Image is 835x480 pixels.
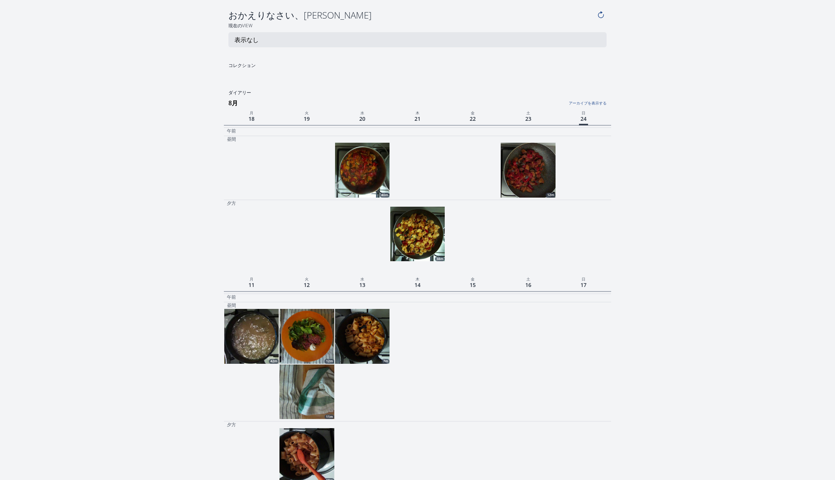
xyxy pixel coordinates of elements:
[228,9,595,21] h4: おかえりなさい、[PERSON_NAME]
[468,280,477,290] span: 15
[358,114,367,124] span: 20
[324,415,334,419] div: 11m
[556,275,611,282] p: 日
[556,109,611,116] p: 日
[224,90,611,96] h2: ダイアリー
[579,280,588,290] span: 17
[435,257,445,261] div: 38m
[302,114,311,124] span: 19
[546,193,556,197] div: 12m
[500,275,556,282] p: 土
[501,143,555,197] a: 12m
[445,275,500,282] p: 金
[524,280,533,290] span: 16
[227,422,236,428] p: 夕方
[224,23,611,29] h2: 現在のView
[224,275,279,282] p: 月
[269,359,279,363] div: 42m
[279,309,334,363] img: 250812114229_thumb.jpeg
[247,280,256,290] span: 11
[227,128,236,134] p: 午前
[382,359,390,363] div: 7m
[234,35,259,44] p: 表示なし
[279,365,334,419] a: 11m
[390,207,445,261] img: 250821180222_thumb.jpeg
[302,280,311,290] span: 12
[335,143,390,197] a: 40m
[279,109,334,116] p: 火
[380,193,390,197] div: 40m
[227,136,236,142] p: 昼間
[468,114,477,124] span: 22
[478,96,607,106] a: アーカイブを表示する
[501,143,555,197] img: 250823104553_thumb.jpeg
[445,109,500,116] p: 金
[335,309,390,363] a: 7m
[228,97,611,109] h3: 8月
[335,309,390,363] img: 250813114235_thumb.jpeg
[413,280,422,290] span: 14
[390,207,445,261] a: 38m
[279,365,334,419] img: 250812135322_thumb.jpeg
[227,200,236,206] p: 夕方
[227,294,236,300] p: 午前
[227,302,236,309] p: 昼間
[579,114,588,125] span: 24
[279,309,334,363] a: 12m
[335,109,390,116] p: 水
[224,62,415,69] h2: コレクション
[279,275,334,282] p: 火
[500,109,556,116] p: 土
[524,114,533,124] span: 23
[224,309,279,363] img: 250811105853_thumb.jpeg
[224,109,279,116] p: 月
[413,114,422,124] span: 21
[224,309,279,363] a: 42m
[247,114,256,124] span: 18
[335,143,390,197] img: 250820131116_thumb.jpeg
[324,359,334,363] div: 12m
[358,280,367,290] span: 13
[335,275,390,282] p: 水
[390,275,445,282] p: 木
[390,109,445,116] p: 木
